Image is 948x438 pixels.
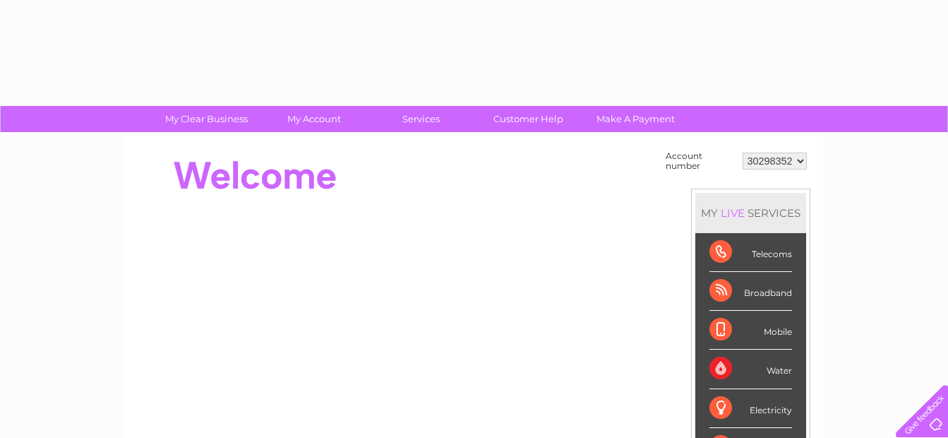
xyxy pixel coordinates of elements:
[709,233,792,272] div: Telecoms
[148,106,265,132] a: My Clear Business
[709,350,792,389] div: Water
[256,106,372,132] a: My Account
[363,106,479,132] a: Services
[709,389,792,428] div: Electricity
[577,106,694,132] a: Make A Payment
[709,311,792,350] div: Mobile
[718,206,748,220] div: LIVE
[662,148,739,174] td: Account number
[709,272,792,311] div: Broadband
[695,193,806,233] div: MY SERVICES
[470,106,587,132] a: Customer Help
